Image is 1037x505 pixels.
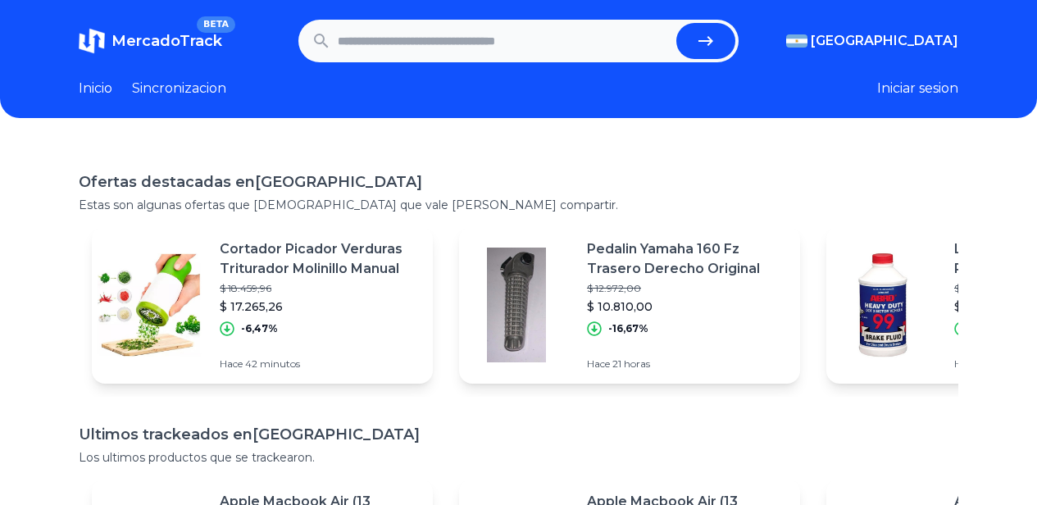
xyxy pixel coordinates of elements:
img: MercadoTrack [79,28,105,54]
p: Pedalin Yamaha 160 Fz Trasero Derecho Original [587,239,787,279]
button: Iniciar sesion [877,79,958,98]
p: -16,67% [608,322,648,335]
img: Argentina [786,34,807,48]
a: Sincronizacion [132,79,226,98]
a: Featured imagePedalin Yamaha 160 Fz Trasero Derecho Original$ 12.972,00$ 10.810,00-16,67%Hace 21 ... [459,226,800,384]
button: [GEOGRAPHIC_DATA] [786,31,958,51]
p: Hace 42 minutos [220,357,420,371]
p: Cortador Picador Verduras Triturador Molinillo Manual [220,239,420,279]
span: BETA [197,16,235,33]
span: MercadoTrack [111,32,222,50]
img: Featured image [459,248,574,362]
h1: Ofertas destacadas en [GEOGRAPHIC_DATA] [79,171,958,193]
p: -6,47% [241,322,278,335]
a: Featured imageCortador Picador Verduras Triturador Molinillo Manual$ 18.459,96$ 17.265,26-6,47%Ha... [92,226,433,384]
a: Inicio [79,79,112,98]
img: Featured image [826,248,941,362]
p: $ 12.972,00 [587,282,787,295]
p: Los ultimos productos que se trackearon. [79,449,958,466]
h1: Ultimos trackeados en [GEOGRAPHIC_DATA] [79,423,958,446]
p: $ 17.265,26 [220,298,420,315]
img: Featured image [92,248,207,362]
p: $ 10.810,00 [587,298,787,315]
p: $ 18.459,96 [220,282,420,295]
p: Estas son algunas ofertas que [DEMOGRAPHIC_DATA] que vale [PERSON_NAME] compartir. [79,197,958,213]
p: Hace 21 horas [587,357,787,371]
span: [GEOGRAPHIC_DATA] [811,31,958,51]
a: MercadoTrackBETA [79,28,222,54]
